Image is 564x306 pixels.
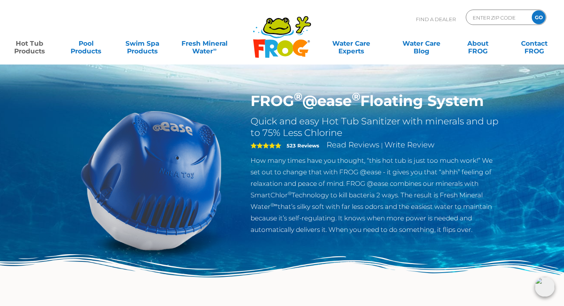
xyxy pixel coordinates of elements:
[416,10,456,29] p: Find A Dealer
[270,202,278,208] sup: ®∞
[251,155,501,235] p: How many times have you thought, “this hot tub is just too much work!” We set out to change that ...
[287,142,319,149] strong: 523 Reviews
[251,116,501,139] h2: Quick and easy Hot Tub Sanitizer with minerals and up to 75% Less Chlorine
[251,142,281,149] span: 5
[64,36,108,51] a: PoolProducts
[352,90,360,103] sup: ®
[327,140,379,149] a: Read Reviews
[213,46,216,52] sup: ∞
[391,33,537,279] iframe: Thrio Integration Page
[384,140,434,149] a: Write Review
[251,92,501,110] h1: FROG @ease Floating System
[316,36,387,51] a: Water CareExperts
[177,36,232,51] a: Fresh MineralWater∞
[532,10,546,24] input: GO
[535,277,555,297] img: openIcon
[381,142,383,149] span: |
[294,90,302,103] sup: ®
[472,12,524,23] input: Zip Code Form
[288,190,292,196] sup: ®
[8,36,51,51] a: Hot TubProducts
[120,36,164,51] a: Swim SpaProducts
[63,92,239,268] img: hot-tub-product-atease-system.png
